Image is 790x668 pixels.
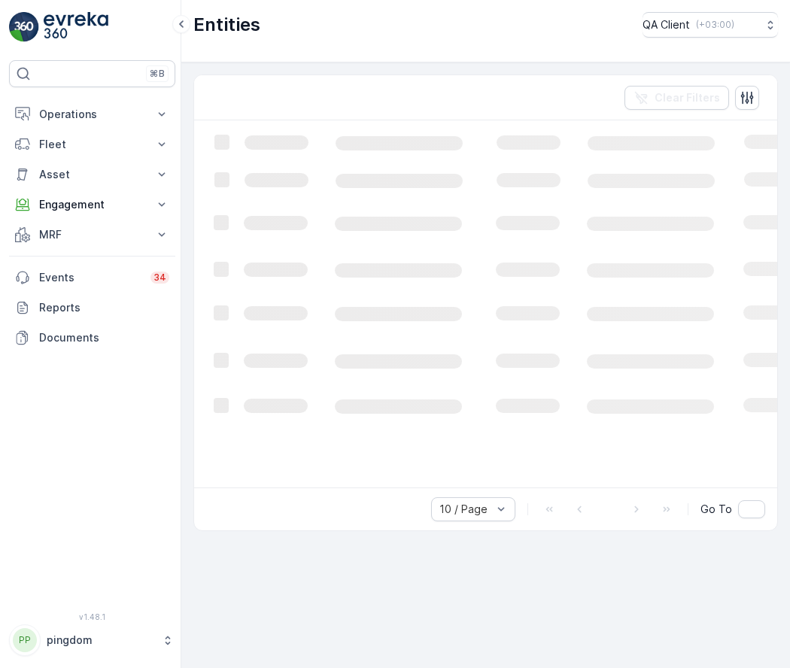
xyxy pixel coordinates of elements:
p: Fleet [39,137,145,152]
div: PP [13,628,37,652]
p: Reports [39,300,169,315]
img: logo_light-DOdMpM7g.png [44,12,108,42]
p: QA Client [643,17,690,32]
span: Go To [700,502,732,517]
p: Documents [39,330,169,345]
a: Documents [9,323,175,353]
button: Engagement [9,190,175,220]
p: ⌘B [150,68,165,80]
a: Reports [9,293,175,323]
p: pingdom [47,633,154,648]
button: Clear Filters [624,86,729,110]
p: Clear Filters [655,90,720,105]
button: Asset [9,159,175,190]
p: Events [39,270,141,285]
button: QA Client(+03:00) [643,12,778,38]
span: v 1.48.1 [9,612,175,621]
p: Engagement [39,197,145,212]
a: Events34 [9,263,175,293]
button: Fleet [9,129,175,159]
p: Entities [193,13,260,37]
p: ( +03:00 ) [696,19,734,31]
button: PPpingdom [9,624,175,656]
button: Operations [9,99,175,129]
img: logo [9,12,39,42]
p: MRF [39,227,145,242]
p: 34 [153,272,166,284]
button: MRF [9,220,175,250]
p: Asset [39,167,145,182]
p: Operations [39,107,145,122]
